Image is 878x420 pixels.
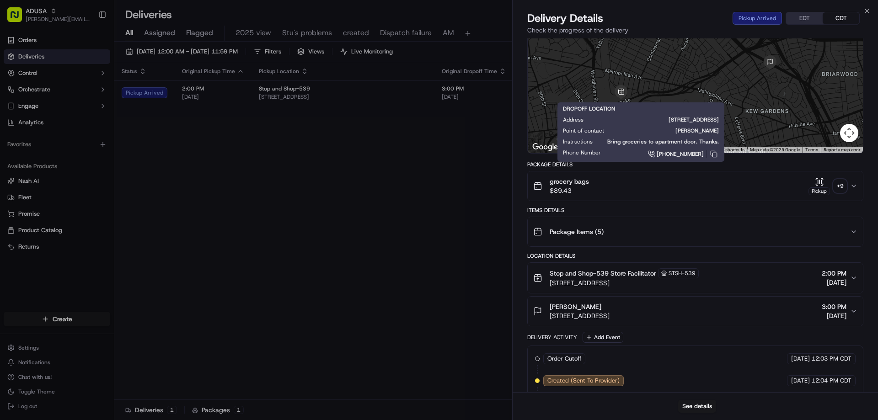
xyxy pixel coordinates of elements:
[563,138,593,145] span: Instructions
[155,90,166,101] button: Start new chat
[563,127,604,134] span: Point of contact
[527,334,577,341] div: Delivery Activity
[24,59,165,69] input: Got a question? Start typing here...
[9,87,26,104] img: 1736555255976-a54dd68f-1ca7-489b-9aae-adbdc363a1c4
[808,187,830,195] div: Pickup
[583,332,623,343] button: Add Event
[18,133,70,142] span: Knowledge Base
[77,133,85,141] div: 💻
[528,297,863,326] button: [PERSON_NAME][STREET_ADDRESS]3:00 PM[DATE]
[805,147,818,152] a: Terms (opens in new tab)
[823,12,859,24] button: CDT
[563,149,601,156] span: Phone Number
[808,177,830,195] button: Pickup
[9,133,16,141] div: 📗
[550,311,610,320] span: [STREET_ADDRESS]
[705,147,744,153] button: Keyboard shortcuts
[791,377,810,385] span: [DATE]
[822,302,846,311] span: 3:00 PM
[678,400,716,413] button: See details
[550,177,589,186] span: grocery bags
[607,138,719,145] span: Bring groceries to apartment door. Thanks.
[822,269,846,278] span: 2:00 PM
[550,278,699,287] span: [STREET_ADDRESS]
[812,377,851,385] span: 12:04 PM CDT
[550,269,656,278] span: Stop and Shop-539 Store Facilitator
[31,96,116,104] div: We're available if you need us!
[616,149,719,159] a: [PHONE_NUMBER]
[822,311,846,320] span: [DATE]
[619,127,719,134] span: [PERSON_NAME]
[5,129,74,145] a: 📗Knowledge Base
[74,129,150,145] a: 💻API Documentation
[750,147,800,152] span: Map data ©2025 Google
[824,147,860,152] a: Report a map error
[527,161,863,168] div: Package Details
[550,227,604,236] span: Package Items ( 5 )
[530,141,560,153] img: Google
[657,150,704,158] span: [PHONE_NUMBER]
[598,116,719,123] span: [STREET_ADDRESS]
[550,186,589,195] span: $89.43
[528,217,863,246] button: Package Items (5)
[547,377,620,385] span: Created (Sent To Provider)
[669,270,696,277] span: STSH-539
[527,11,603,26] span: Delivery Details
[86,133,147,142] span: API Documentation
[563,105,615,112] span: DROPOFF LOCATION
[527,207,863,214] div: Items Details
[527,252,863,260] div: Location Details
[530,141,560,153] a: Open this area in Google Maps (opens a new window)
[840,124,858,142] button: Map camera controls
[786,12,823,24] button: EDT
[528,263,863,293] button: Stop and Shop-539 Store FacilitatorSTSH-539[STREET_ADDRESS]2:00 PM[DATE]
[808,177,846,195] button: Pickup+9
[547,355,581,363] span: Order Cutoff
[9,9,27,27] img: Nash
[834,180,846,192] div: + 9
[563,116,584,123] span: Address
[528,171,863,201] button: grocery bags$89.43Pickup+9
[822,278,846,287] span: [DATE]
[64,154,111,162] a: Powered byPylon
[527,26,863,35] p: Check the progress of the delivery
[550,302,601,311] span: [PERSON_NAME]
[31,87,150,96] div: Start new chat
[812,355,851,363] span: 12:03 PM CDT
[91,155,111,162] span: Pylon
[9,37,166,51] p: Welcome 👋
[791,355,810,363] span: [DATE]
